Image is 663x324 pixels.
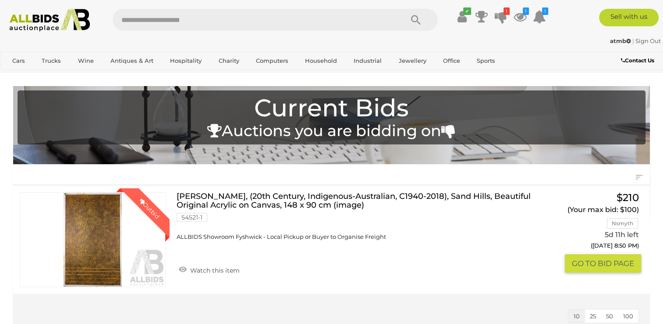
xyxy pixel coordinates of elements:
[177,263,242,276] a: Watch this item
[601,310,618,323] button: 50
[22,122,641,140] h4: Auctions you are bidding on
[610,37,631,44] strong: atmb
[213,54,245,68] a: Charity
[574,313,580,320] span: 10
[621,57,654,64] b: Contact Us
[618,310,638,323] button: 100
[456,9,469,25] a: ✔
[20,192,166,287] a: Outbid
[250,54,294,68] a: Computers
[348,54,387,68] a: Industrial
[7,54,31,68] a: Cars
[5,9,94,32] img: Allbids.com.au
[22,95,641,122] h1: Current Bids
[621,56,656,65] a: Contact Us
[164,54,207,68] a: Hospitality
[565,254,641,273] button: GO TO BID PAGE
[393,54,432,68] a: Jewellery
[183,192,537,241] a: [PERSON_NAME], (20th Century, Indigenous-Australian, C1940-2018), Sand Hills, Beautiful Original ...
[437,54,466,68] a: Office
[599,9,659,26] a: Sell with us
[105,54,159,68] a: Antiques & Art
[542,7,548,15] i: 1
[503,7,510,15] i: 1
[36,54,67,68] a: Trucks
[299,54,343,68] a: Household
[494,9,507,25] a: 1
[463,7,471,15] i: ✔
[568,310,585,323] button: 10
[632,37,634,44] span: |
[623,313,633,320] span: 100
[394,9,438,31] button: Search
[606,313,613,320] span: 50
[72,54,99,68] a: Wine
[129,188,170,229] div: Outbid
[590,313,596,320] span: 25
[550,192,641,273] a: $210 (Your max bid: $100) Nsmyth 5d 11h left ([DATE] 8:50 PM) GO TO BID PAGE
[471,54,501,68] a: Sports
[533,9,546,25] a: 1
[610,37,632,44] a: atmb
[188,266,240,274] span: Watch this item
[635,37,661,44] a: Sign Out
[523,7,529,15] i: 1
[617,191,639,204] span: $210
[7,68,82,83] a: [GEOGRAPHIC_DATA]
[514,9,527,25] a: 1
[585,310,601,323] button: 25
